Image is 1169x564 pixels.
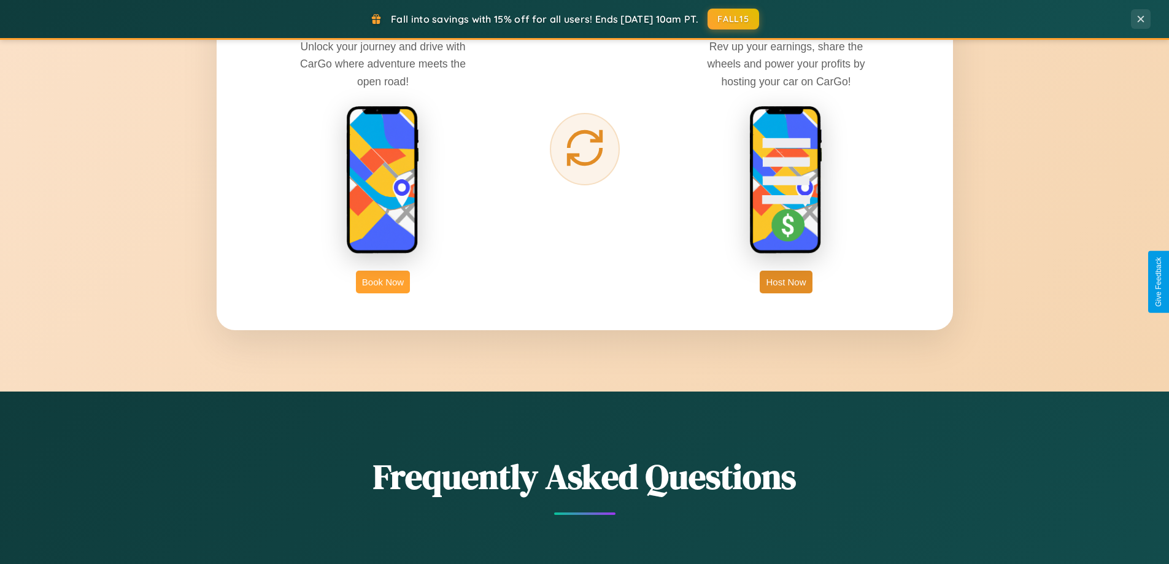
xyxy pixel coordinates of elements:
h2: Frequently Asked Questions [217,453,953,500]
span: Fall into savings with 15% off for all users! Ends [DATE] 10am PT. [391,13,698,25]
p: Unlock your journey and drive with CarGo where adventure meets the open road! [291,38,475,90]
img: host phone [749,106,823,255]
button: FALL15 [708,9,759,29]
button: Host Now [760,271,812,293]
img: rent phone [346,106,420,255]
div: Give Feedback [1154,257,1163,307]
button: Book Now [356,271,410,293]
p: Rev up your earnings, share the wheels and power your profits by hosting your car on CarGo! [694,38,878,90]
